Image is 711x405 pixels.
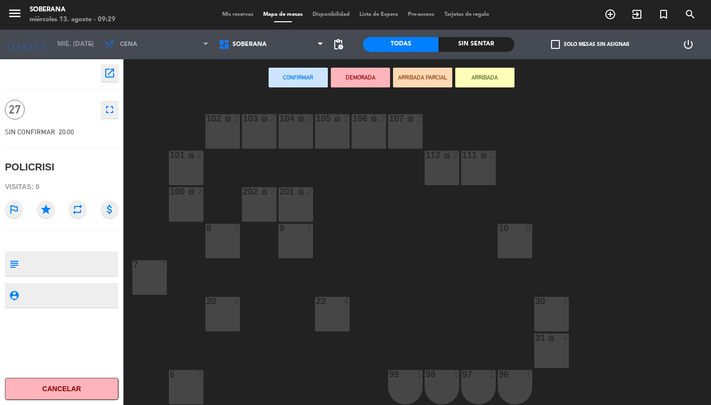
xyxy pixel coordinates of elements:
div: 97 [462,370,463,379]
div: 2 [197,370,203,379]
button: Confirmar [269,68,328,87]
div: 111 [462,151,463,160]
div: 9 [279,224,280,233]
div: 1 [453,370,459,379]
div: 106 [353,114,353,123]
i: menu [7,6,22,21]
i: lock [224,114,232,122]
div: POLICRISI [5,159,54,175]
span: 27 [5,100,25,120]
div: 2 [453,151,459,160]
label: Solo mesas sin asignar [551,40,629,49]
button: fullscreen [101,101,118,119]
div: 4 [563,297,569,306]
span: Mapa de mesas [258,12,308,17]
div: Visitas: 0 [5,178,118,196]
div: 2 [307,187,313,196]
div: Todas [363,37,438,52]
div: Soberana [30,5,116,15]
i: lock [260,114,269,122]
i: lock [260,187,269,196]
span: Lista de Espera [355,12,403,17]
i: repeat [69,201,86,218]
i: lock [443,151,451,159]
i: lock [297,114,305,122]
div: 102 [206,114,207,123]
div: miércoles 13. agosto - 09:29 [30,15,116,25]
i: person_pin [8,290,19,301]
i: search [684,8,696,20]
span: pending_actions [332,39,344,50]
i: lock [187,151,196,159]
span: 20:00 [59,128,74,136]
div: 2 [271,187,276,196]
div: 2 [344,114,350,123]
div: 20 [206,297,207,306]
button: Cancelar [5,378,118,400]
div: 2 [417,114,423,123]
div: 1 [490,370,496,379]
div: 30 [535,297,536,306]
div: 2 [380,114,386,123]
i: fullscreen [104,104,116,116]
i: add_circle_outline [604,8,616,20]
div: 8 [526,224,532,233]
span: Pre-acceso [403,12,439,17]
span: Tarjetas de regalo [439,12,494,17]
i: attach_money [101,201,118,218]
div: 104 [279,114,280,123]
i: lock [479,151,488,159]
span: Cena [120,41,137,48]
i: lock [187,187,196,196]
button: DEMORADA [331,68,390,87]
i: outlined_flag [5,201,23,218]
div: 4 [344,297,350,306]
span: Disponibilidad [308,12,355,17]
div: Sin sentar [438,37,514,52]
span: Mis reservas [217,12,258,17]
div: 1 [526,370,532,379]
i: star [37,201,55,218]
div: 4 [234,297,240,306]
button: ARRIBADA PARCIAL [393,68,452,87]
i: turned_in_not [658,8,670,20]
i: lock [547,333,555,342]
div: 2 [197,187,203,196]
div: 2 [234,224,240,233]
div: 1 [417,370,423,379]
i: arrow_drop_down [84,39,96,50]
span: Soberana [233,41,267,48]
button: menu [7,6,22,24]
span: SIN CONFIRMAR [5,128,55,136]
i: subject [8,258,19,269]
i: exit_to_app [631,8,643,20]
i: power_settings_new [682,39,694,50]
button: open_in_new [101,64,118,82]
div: 8 [206,224,207,233]
span: check_box_outline_blank [551,40,560,49]
div: 2 [197,151,203,160]
div: 2 [271,114,276,123]
div: 4 [563,333,569,342]
button: ARRIBADA [455,68,514,87]
i: open_in_new [104,67,116,79]
div: 2 [307,224,313,233]
div: 2 [490,151,496,160]
i: lock [370,114,378,122]
div: 2 [307,114,313,123]
i: lock [333,114,342,122]
i: lock [297,187,305,196]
